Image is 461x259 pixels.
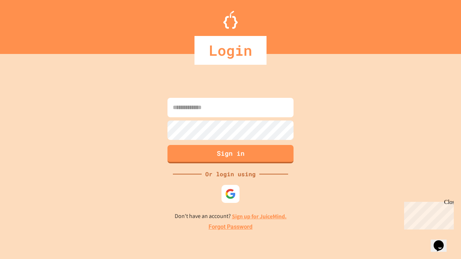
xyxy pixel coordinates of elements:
iframe: chat widget [401,199,454,230]
button: Sign in [167,145,294,163]
img: google-icon.svg [225,188,236,199]
div: Login [194,36,267,65]
a: Forgot Password [209,223,252,231]
iframe: chat widget [431,230,454,252]
img: Logo.svg [223,11,238,29]
div: Chat with us now!Close [3,3,50,46]
p: Don't have an account? [175,212,287,221]
div: Or login using [202,170,259,178]
a: Sign up for JuiceMind. [232,213,287,220]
